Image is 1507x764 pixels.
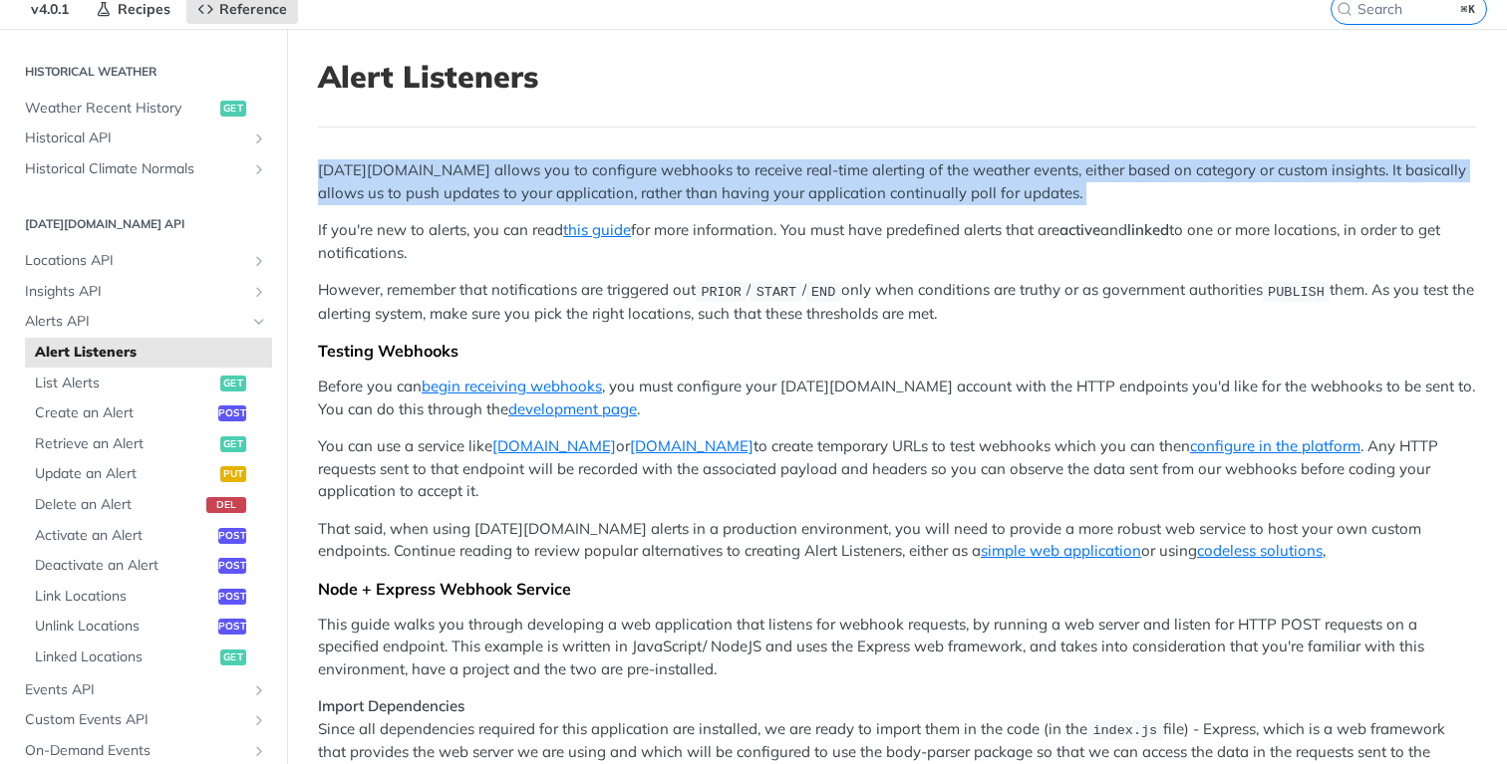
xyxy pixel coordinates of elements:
[15,124,272,153] a: Historical APIShow subpages for Historical API
[35,434,215,454] span: Retrieve an Alert
[15,675,272,705] a: Events APIShow subpages for Events API
[35,495,201,515] span: Delete an Alert
[220,376,246,391] span: get
[15,705,272,735] a: Custom Events APIShow subpages for Custom Events API
[318,614,1476,681] p: This guide walks you through developing a web application that listens for webhook requests, by r...
[218,619,246,635] span: post
[25,459,272,489] a: Update an Alertput
[35,343,267,363] span: Alert Listeners
[206,497,246,513] span: del
[25,710,246,730] span: Custom Events API
[492,436,616,455] a: [DOMAIN_NAME]
[25,490,272,520] a: Delete an Alertdel
[25,159,246,179] span: Historical Climate Normals
[630,436,753,455] a: [DOMAIN_NAME]
[218,405,246,421] span: post
[220,101,246,117] span: get
[25,398,272,428] a: Create an Alertpost
[25,582,272,612] a: Link Locationspost
[25,741,246,761] span: On-Demand Events
[251,161,267,177] button: Show subpages for Historical Climate Normals
[251,130,267,146] button: Show subpages for Historical API
[318,518,1476,563] p: That said, when using [DATE][DOMAIN_NAME] alerts in a production environment, you will need to pr...
[318,219,1476,264] p: If you're new to alerts, you can read for more information. You must have predefined alerts that ...
[220,649,246,665] span: get
[15,63,272,81] h2: Historical Weather
[318,159,1476,204] p: [DATE][DOMAIN_NAME] allows you to configure webhooks to receive real-time alerting of the weather...
[25,612,272,641] a: Unlink Locationspost
[25,642,272,672] a: Linked Locationsget
[318,59,1476,95] h1: Alert Listeners
[218,528,246,544] span: post
[1197,541,1323,560] a: codeless solutions
[15,307,272,337] a: Alerts APIHide subpages for Alerts API
[35,374,215,393] span: List Alerts
[25,251,246,271] span: Locations API
[981,541,1141,560] a: simple web application
[318,696,464,715] strong: Import Dependencies
[701,284,742,299] span: PRIOR
[35,647,215,667] span: Linked Locations
[1127,220,1169,239] strong: linked
[25,99,215,119] span: Weather Recent History
[811,284,835,299] span: END
[1268,284,1325,299] span: PUBLISH
[15,94,272,124] a: Weather Recent Historyget
[318,435,1476,503] p: You can use a service like or to create temporary URLs to test webhooks which you can then . Any ...
[220,466,246,482] span: put
[251,284,267,300] button: Show subpages for Insights API
[15,277,272,307] a: Insights APIShow subpages for Insights API
[220,436,246,452] span: get
[756,284,797,299] span: START
[563,220,631,239] a: this guide
[251,314,267,330] button: Hide subpages for Alerts API
[251,682,267,698] button: Show subpages for Events API
[25,551,272,581] a: Deactivate an Alertpost
[25,369,272,398] a: List Alertsget
[422,377,602,395] a: begin receiving webhooks
[25,128,246,148] span: Historical API
[35,403,213,423] span: Create an Alert
[15,246,272,276] a: Locations APIShow subpages for Locations API
[318,579,1476,599] div: Node + Express Webhook Service
[218,589,246,605] span: post
[35,587,213,607] span: Link Locations
[251,253,267,269] button: Show subpages for Locations API
[25,521,272,551] a: Activate an Alertpost
[25,282,246,302] span: Insights API
[218,558,246,574] span: post
[25,680,246,700] span: Events API
[318,376,1476,420] p: Before you can , you must configure your [DATE][DOMAIN_NAME] account with the HTTP endpoints you'...
[25,312,246,332] span: Alerts API
[1059,220,1100,239] strong: active
[35,556,213,576] span: Deactivate an Alert
[508,399,637,418] a: development page
[251,712,267,728] button: Show subpages for Custom Events API
[15,154,272,184] a: Historical Climate NormalsShow subpages for Historical Climate Normals
[1190,436,1360,455] a: configure in the platform
[25,429,272,459] a: Retrieve an Alertget
[318,279,1476,325] p: However, remember that notifications are triggered out / / only when conditions are truthy or as ...
[1092,723,1157,738] span: index.js
[35,617,213,637] span: Unlink Locations
[318,341,1476,361] div: Testing Webhooks
[251,743,267,759] button: Show subpages for On-Demand Events
[15,215,272,233] h2: [DATE][DOMAIN_NAME] API
[25,338,272,368] a: Alert Listeners
[35,464,215,484] span: Update an Alert
[35,526,213,546] span: Activate an Alert
[1337,1,1353,17] svg: Search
